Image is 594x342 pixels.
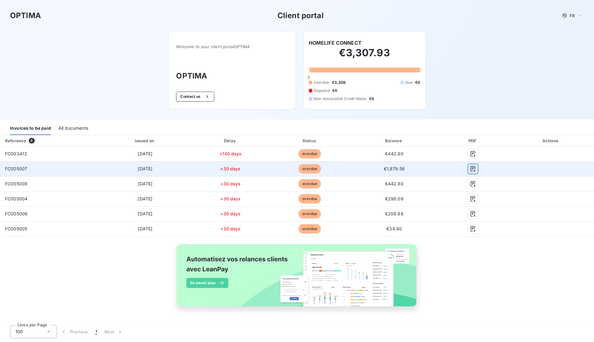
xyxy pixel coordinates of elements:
[314,80,329,85] span: Overdue
[332,88,337,93] span: €0
[15,329,23,335] span: 100
[314,96,367,102] span: Non-Associated Credit Notes
[298,194,321,204] span: overdue
[277,10,324,21] h3: Client portal
[219,151,241,156] span: +140 days
[101,325,127,338] button: Next
[138,226,152,231] span: [DATE]
[57,325,92,338] button: Previous
[138,181,152,186] span: [DATE]
[29,138,34,143] span: 6
[58,122,88,135] div: All documents
[386,226,402,231] span: €34.80
[385,196,404,201] span: €298.09
[220,226,241,231] span: +30 days
[385,181,404,186] span: €442.80
[176,44,288,49] span: Welcome to your client portal OPTIMA
[138,211,152,216] span: [DATE]
[439,138,507,144] div: PDF
[176,70,288,82] h3: OPTIMA
[92,325,101,338] button: 1
[384,166,405,171] span: €1,879.56
[220,211,241,216] span: +30 days
[220,196,241,201] span: +30 days
[5,196,28,201] span: FC005004
[138,151,152,156] span: [DATE]
[138,166,152,171] span: [DATE]
[415,80,420,85] span: €0
[298,164,321,174] span: overdue
[271,138,349,144] div: Status
[307,75,310,80] span: 0
[100,138,190,144] div: Issued on
[5,138,26,143] div: Reference
[298,224,321,234] span: overdue
[570,13,575,18] span: FR
[509,138,593,144] div: Actions
[10,122,51,135] div: Invoices to be paid
[176,92,214,102] button: Contact us
[5,151,27,156] span: FC003413
[220,181,241,186] span: +30 days
[309,39,362,47] h6: HOMELIFE CONNECT
[405,80,413,85] span: Due
[309,47,420,65] h2: €3,307.93
[171,240,424,317] img: banner
[5,226,27,231] span: FC005005
[298,149,321,158] span: overdue
[332,80,346,85] span: €3,308
[10,10,41,21] h3: OPTIMA
[5,166,27,171] span: FC005007
[385,151,404,156] span: €442.80
[5,181,28,186] span: FC005008
[193,138,268,144] div: Delay
[138,196,152,201] span: [DATE]
[220,166,241,171] span: +30 days
[298,209,321,219] span: overdue
[385,211,404,216] span: €209.88
[5,211,28,216] span: FC005006
[369,96,374,102] span: €0
[314,88,330,93] span: Disputed
[95,329,97,335] span: 1
[352,138,437,144] div: Balance
[298,179,321,189] span: overdue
